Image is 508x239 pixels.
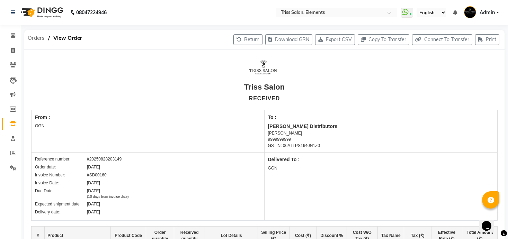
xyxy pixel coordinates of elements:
[265,34,312,45] button: Download GRN
[268,165,494,171] div: GGN
[268,114,494,121] div: To :
[50,32,86,44] span: View Order
[87,188,129,199] div: [DATE]
[35,114,261,121] div: From :
[268,123,494,130] div: [PERSON_NAME] Distributors
[76,3,107,22] b: 08047224946
[268,156,494,163] div: Delivered To :
[248,57,281,79] img: Company Logo
[249,94,280,103] div: RECEIVED
[18,3,65,22] img: logo
[464,6,476,18] img: Admin
[87,156,122,162] div: #20250828203149
[35,156,87,162] div: Reference number:
[315,34,355,45] button: Export CSV
[87,180,100,186] div: [DATE]
[35,172,87,178] div: Invoice Number:
[358,34,409,45] button: Copy To Transfer
[268,143,494,149] div: GSTIN: 06ATTPS1640N1Z0
[87,164,100,170] div: [DATE]
[35,209,87,215] div: Delivery date:
[35,164,87,170] div: Order date:
[87,209,100,215] div: [DATE]
[87,194,129,199] div: (10 days from invoice date)
[24,32,48,44] span: Orders
[233,34,262,45] button: Return
[480,9,495,16] span: Admin
[35,201,87,207] div: Expected shipment date:
[35,188,87,199] div: Due Date:
[244,81,285,93] div: Triss Salon
[268,130,494,136] div: [PERSON_NAME]
[412,34,472,45] button: Connect To Transfer
[475,34,499,45] button: Print
[87,201,100,207] div: [DATE]
[35,180,87,186] div: Invoice Date:
[268,136,494,143] div: 9999999999
[87,172,107,178] div: #SD00160
[479,211,501,232] iframe: chat widget
[35,123,261,129] div: GGN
